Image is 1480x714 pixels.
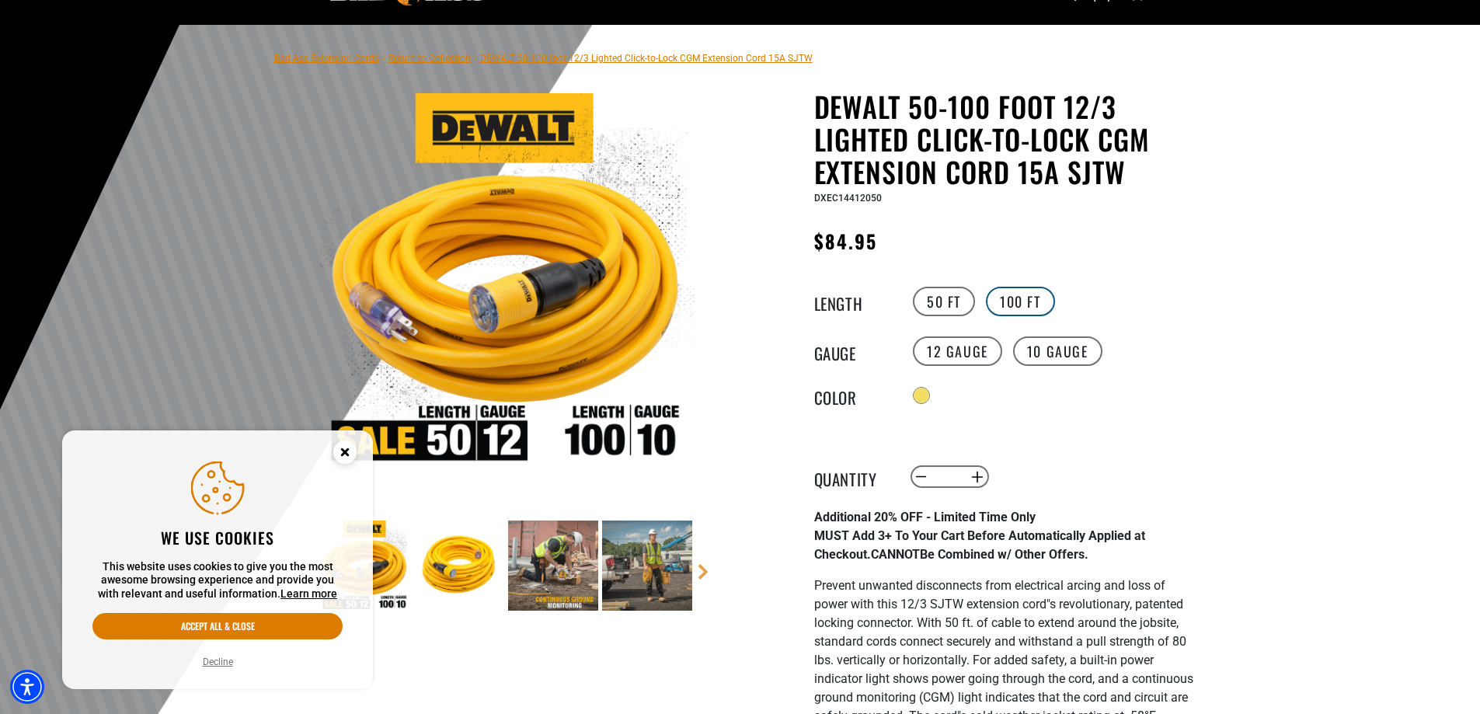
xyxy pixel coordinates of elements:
strong: Additional 20% OFF - Limited Time Only [814,510,1036,524]
strong: MUST Add 3+ To Your Cart Before Automatically Applied at Checkout. Be Combined w/ Other Offers. [814,528,1145,562]
legend: Length [814,291,892,312]
span: › [382,53,385,64]
legend: Color [814,385,892,406]
button: Accept all & close [92,613,343,639]
label: 10 Gauge [1013,336,1102,366]
a: Return to Collection [388,53,471,64]
p: This website uses cookies to give you the most awesome browsing experience and provide you with r... [92,560,343,601]
button: Decline [198,654,238,670]
a: Bad Ass Extension Cords [274,53,379,64]
label: 12 Gauge [913,336,1002,366]
span: › [474,53,477,64]
div: Accessibility Menu [10,670,44,704]
h1: DEWALT 50-100 foot 12/3 Lighted Click-to-Lock CGM Extension Cord 15A SJTW [814,90,1195,188]
nav: breadcrumbs [274,48,813,67]
span: DEWALT 50-100 foot 12/3 Lighted Click-to-Lock CGM Extension Cord 15A SJTW [480,53,813,64]
span: $84.95 [814,227,877,255]
h2: We use cookies [92,528,343,548]
button: Close this option [317,430,373,479]
span: CANNOT [871,547,920,562]
a: This website uses cookies to give you the most awesome browsing experience and provide you with r... [280,587,337,600]
label: Quantity [814,467,892,487]
label: 100 FT [986,287,1055,316]
span: DXEC14412050 [814,193,882,204]
legend: Gauge [814,341,892,361]
a: Next [695,564,711,580]
aside: Cookie Consent [62,430,373,690]
label: 50 FT [913,287,975,316]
